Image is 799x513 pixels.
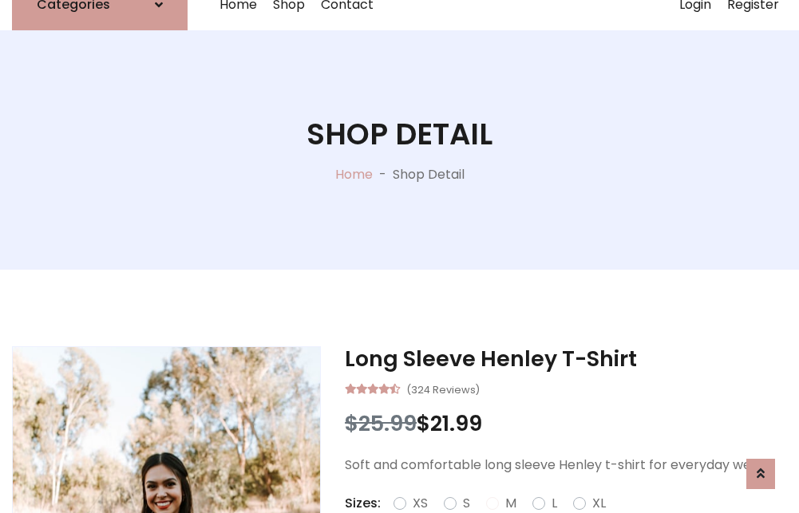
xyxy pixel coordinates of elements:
label: XS [413,494,428,513]
label: L [552,494,557,513]
h3: Long Sleeve Henley T-Shirt [345,346,787,372]
label: M [505,494,516,513]
label: S [463,494,470,513]
span: $25.99 [345,408,417,438]
a: Home [335,165,373,183]
span: 21.99 [430,408,482,438]
p: Shop Detail [393,165,465,184]
label: XL [592,494,606,513]
p: Sizes: [345,494,381,513]
p: Soft and comfortable long sleeve Henley t-shirt for everyday wear. [345,456,787,475]
p: - [373,165,393,184]
h3: $ [345,411,787,436]
h1: Shop Detail [307,116,492,152]
small: (324 Reviews) [406,379,480,398]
